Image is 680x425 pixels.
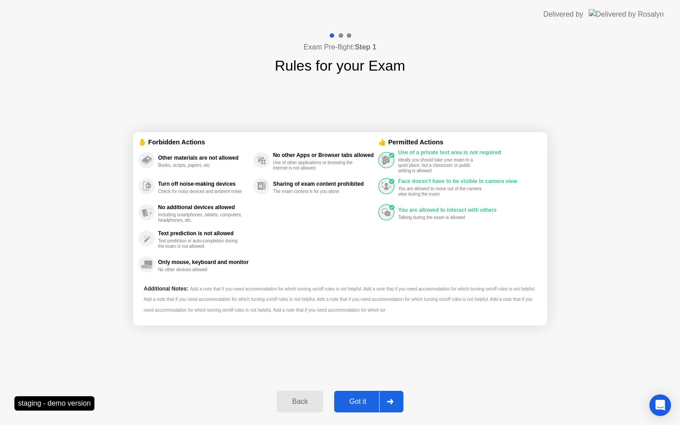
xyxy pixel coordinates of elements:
div: Text prediction is not allowed [158,230,249,237]
span: Additional Notes: [144,286,188,292]
div: Ideally you should take your exam in a quiet place, but a classroom or public setting is allowed [398,157,483,174]
div: Talking during the exam is allowed [398,215,483,220]
div: Turn off noise-making devices [158,181,249,187]
div: Delivered by [543,9,583,20]
div: Sharing of exam content prohibited [273,181,374,187]
div: 👍 Permitted Actions [378,138,522,148]
button: Back [277,391,323,412]
div: Text prediction or auto-completion during the exam is not allowed [158,238,243,249]
div: Including smartphones, tablets, computers, headphones, etc. [158,212,243,223]
div: Back [279,398,320,406]
div: No other devices allowed [158,267,243,273]
div: Other materials are not allowed [158,155,249,161]
img: Delivered by Rosalyn [589,9,664,19]
div: Check for noisy devices and ambient noise [158,189,243,194]
div: No additional devices allowed [158,204,249,210]
div: No other Apps or Browser tabs allowed [273,152,374,158]
div: ✋ Forbidden Actions [139,138,379,148]
h1: Rules for your Exam [275,55,405,76]
div: staging - demo version [14,396,94,411]
button: Got it [334,391,403,412]
div: Only mouse, keyboard and monitor [158,259,249,265]
div: Open Intercom Messenger [649,394,671,416]
div: Books, scripts, papers, etc [158,163,243,168]
div: Use of a private test area is not required [398,149,517,156]
h4: Exam Pre-flight: [304,42,376,53]
div: Use of other applications or browsing the internet is not allowed [273,160,358,171]
div: You are allowed to move out of the camera view during the exam [398,186,483,197]
div: The exam content is for you alone [273,189,358,194]
div: You are allowed to interact with others [398,207,517,213]
span: Add a note that if you need accommodation for which turning on/off rules is not helpful. Add a no... [144,286,536,313]
div: Face doesn't have to be visible in camera view [398,178,517,184]
b: Step 1 [355,43,376,51]
div: Got it [337,398,379,406]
